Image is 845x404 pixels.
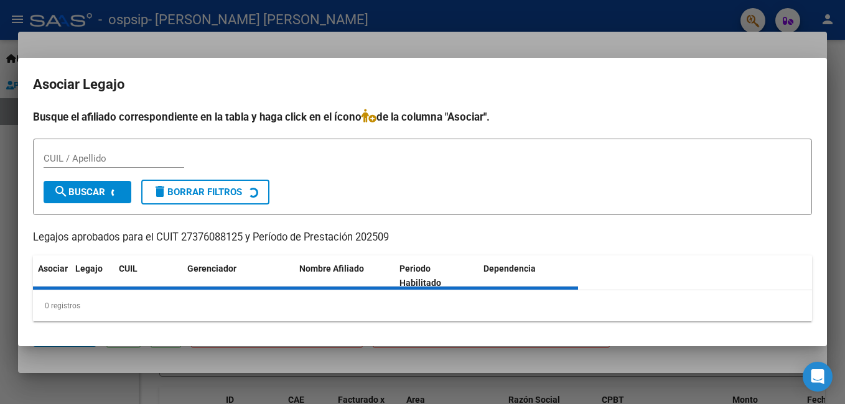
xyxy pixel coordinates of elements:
button: Borrar Filtros [141,180,269,204]
span: Borrar Filtros [152,186,242,198]
span: CUIL [119,264,138,273]
datatable-header-cell: Dependencia [479,255,579,296]
mat-icon: delete [152,184,167,199]
span: Periodo Habilitado [399,264,441,288]
span: Buscar [54,186,105,198]
span: Gerenciador [187,264,236,273]
datatable-header-cell: Legajo [70,255,114,296]
p: Legajos aprobados para el CUIT 27376088125 y Período de Prestación 202509 [33,230,812,246]
h2: Asociar Legajo [33,73,812,96]
mat-icon: search [54,184,68,199]
span: Asociar [38,264,68,273]
datatable-header-cell: Gerenciador [182,255,294,296]
div: Open Intercom Messenger [803,362,833,392]
datatable-header-cell: Asociar [33,255,70,296]
datatable-header-cell: Nombre Afiliado [294,255,394,296]
span: Dependencia [483,264,536,273]
datatable-header-cell: CUIL [114,255,182,296]
datatable-header-cell: Periodo Habilitado [394,255,479,296]
button: Buscar [44,181,131,203]
span: Nombre Afiliado [299,264,364,273]
span: Legajo [75,264,103,273]
div: 0 registros [33,290,812,321]
h4: Busque el afiliado correspondiente en la tabla y haga click en el ícono de la columna "Asociar". [33,109,812,125]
